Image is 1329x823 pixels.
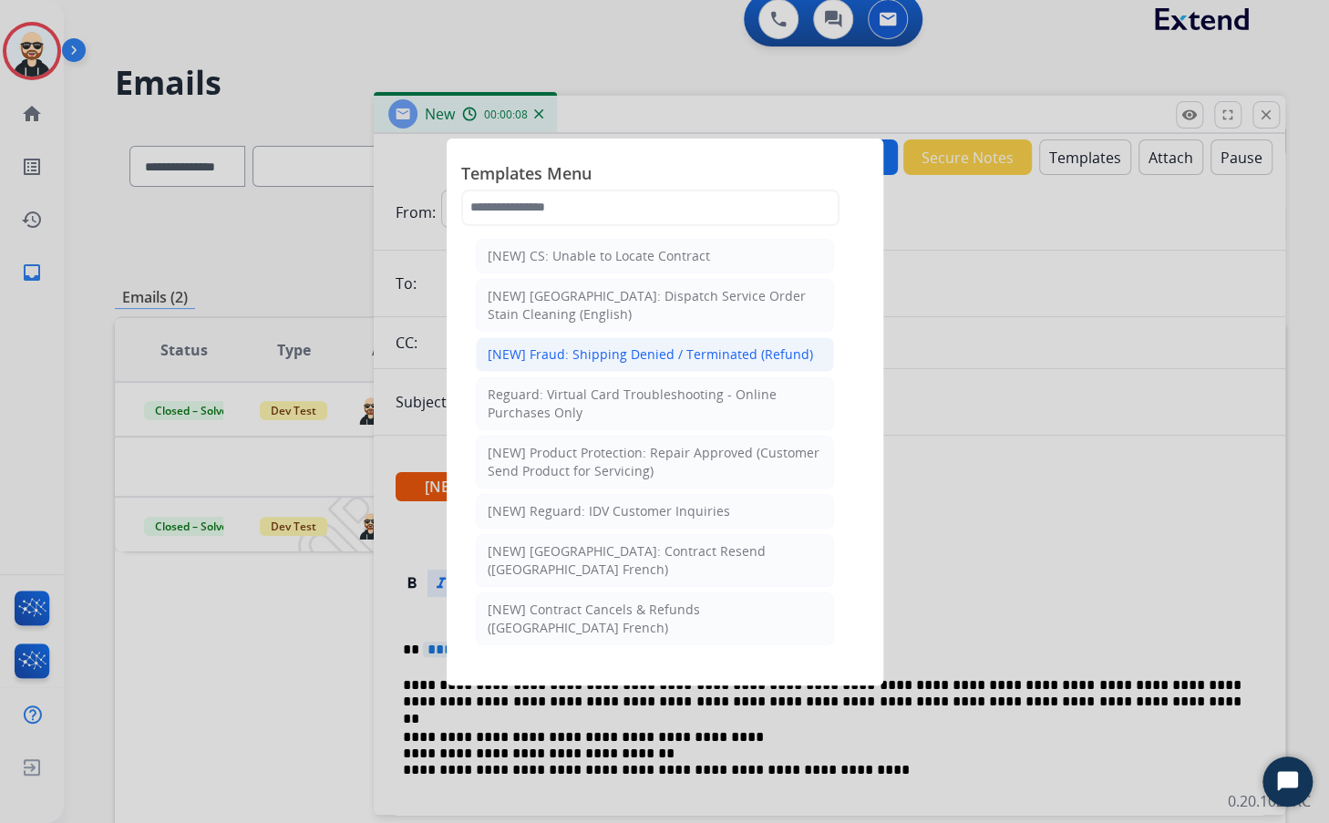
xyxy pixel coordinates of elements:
[488,601,822,637] div: [NEW] Contract Cancels & Refunds ([GEOGRAPHIC_DATA] French)
[488,287,822,324] div: [NEW] [GEOGRAPHIC_DATA]: Dispatch Service Order Stain Cleaning (English)
[1262,756,1313,807] button: Start Chat
[461,160,869,190] span: Templates Menu
[488,386,822,422] div: Reguard: Virtual Card Troubleshooting - Online Purchases Only
[488,542,822,579] div: [NEW] [GEOGRAPHIC_DATA]: Contract Resend ([GEOGRAPHIC_DATA] French)
[488,345,813,364] div: [NEW] Fraud: Shipping Denied / Terminated (Refund)
[1275,769,1301,795] svg: Open Chat
[488,247,710,265] div: [NEW] CS: Unable to Locate Contract
[488,444,822,480] div: [NEW] Product Protection: Repair Approved (Customer Send Product for Servicing)
[488,502,730,520] div: [NEW] Reguard: IDV Customer Inquiries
